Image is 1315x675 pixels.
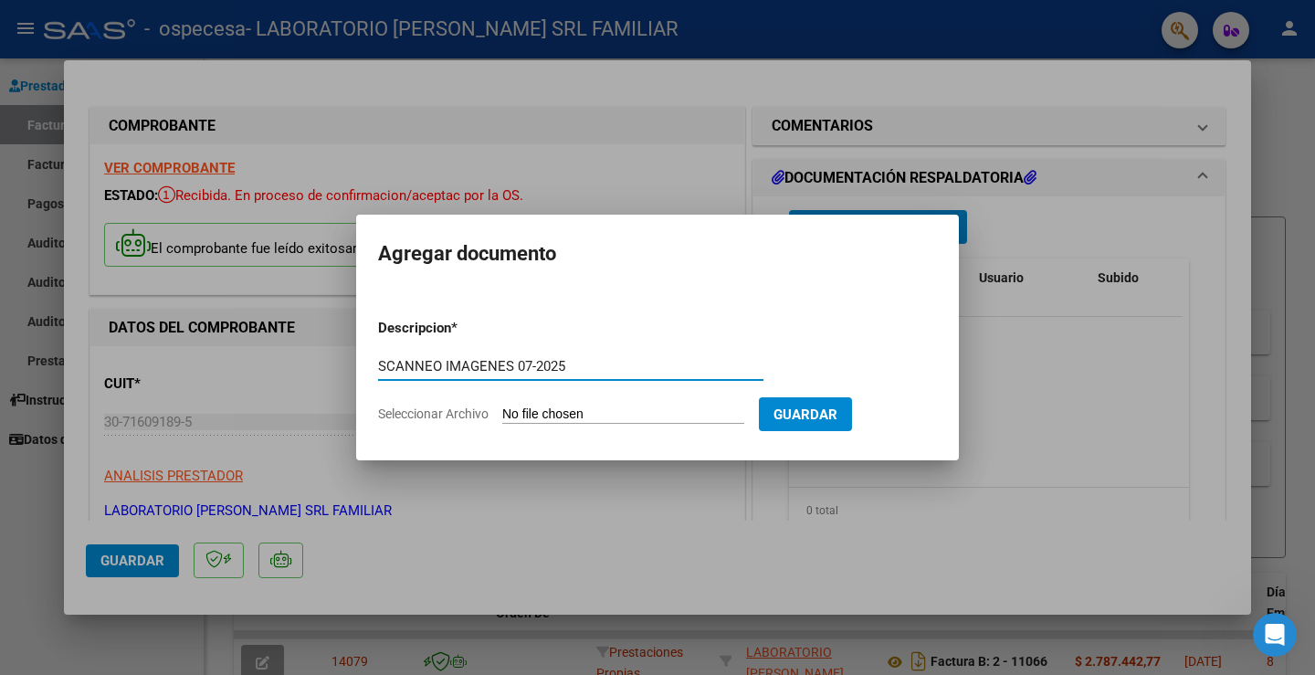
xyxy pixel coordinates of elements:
[378,318,546,339] p: Descripcion
[759,397,852,431] button: Guardar
[773,406,837,423] span: Guardar
[378,406,489,421] span: Seleccionar Archivo
[378,237,937,271] h2: Agregar documento
[1253,613,1297,657] iframe: Intercom live chat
